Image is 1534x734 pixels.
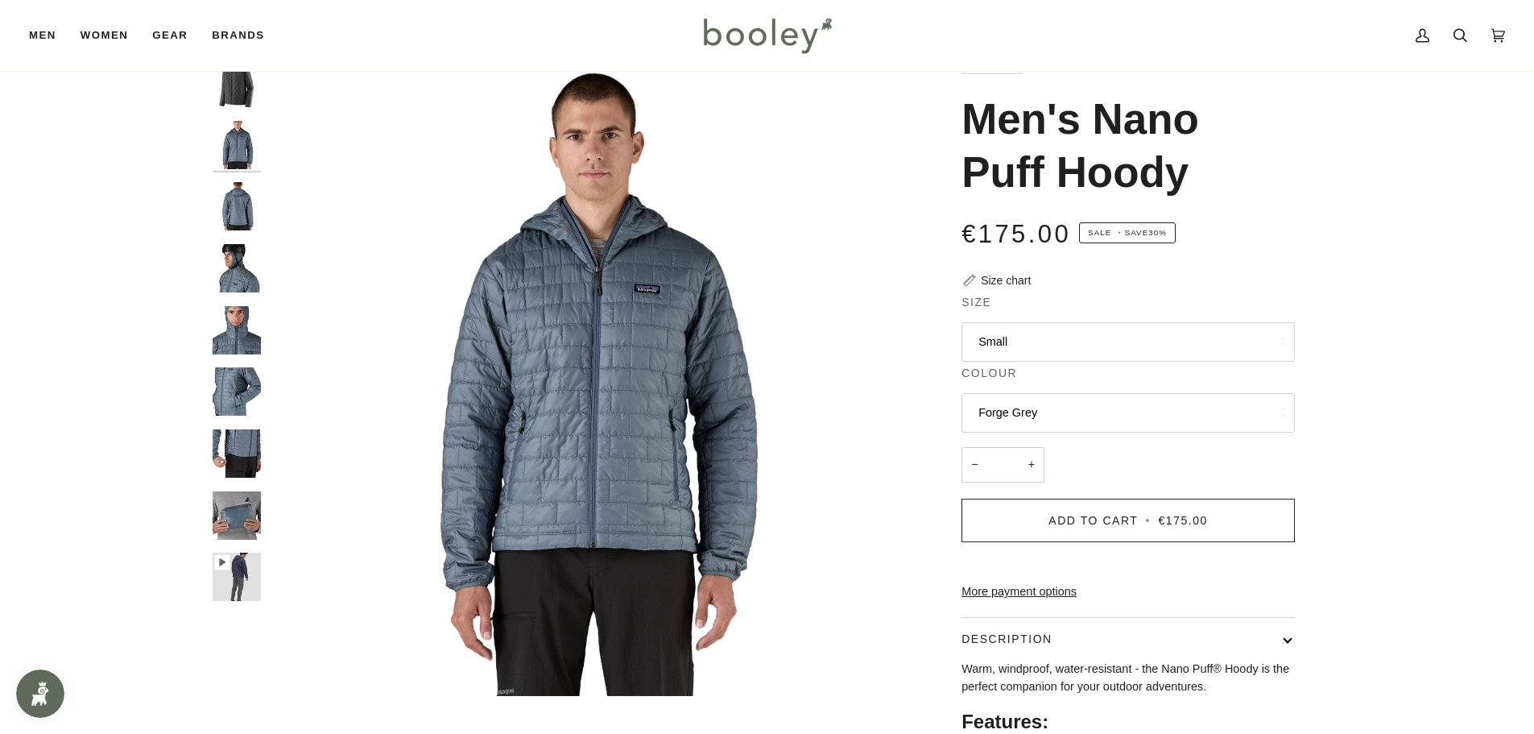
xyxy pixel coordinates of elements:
[961,322,1295,362] button: Small
[152,27,188,44] span: Gear
[961,710,1295,734] h2: Features:
[1148,228,1167,237] span: 30%
[961,661,1295,695] p: Warm, windproof, water-resistant - the Nano Puff® Hoody is the perfect companion for your outdoor...
[981,272,1031,289] div: Size chart
[1019,447,1044,483] button: +
[29,27,56,44] span: Men
[961,393,1295,433] button: Forge Grey
[213,306,261,355] img: Men's Nano Puff Hoody
[961,447,1044,483] input: Quantity
[213,182,261,230] img: Men's Nano Puff Hoody
[961,220,1071,248] span: €175.00
[961,365,1017,382] span: Colour
[961,447,987,483] button: −
[16,670,64,718] iframe: Button to open loyalty program pop-up
[1079,222,1176,243] span: Save
[1048,514,1138,527] span: Add to Cart
[961,93,1283,199] h1: Men's Nano Puff Hoody
[213,367,261,416] img: Men's Nano Puff Hoody
[81,27,128,44] span: Women
[961,499,1295,542] button: Add to Cart • €175.00
[269,59,906,696] img: Patagonia Men&#39;s Nano Puff Hoody - Booley Galway
[213,429,261,478] img: Men's Nano Puff Hoody
[961,294,991,311] span: Size
[1143,514,1154,527] span: •
[212,27,264,44] span: Brands
[1088,228,1111,237] span: Sale
[1159,514,1208,527] span: €175.00
[213,121,261,169] img: Patagonia Men's Nano Puff Hoody - Booley Galway
[213,244,261,292] img: Men's Nano Puff Hoody
[961,618,1295,661] button: Description
[961,63,1023,73] a: Patagonia
[1114,228,1125,237] em: •
[269,59,906,696] div: Patagonia Men's Nano Puff Hoody - Booley Galway
[213,491,261,540] img: Men's Nano Puff Hoody
[213,59,261,107] img: Patagonia Men's Nano Puff Hoody Forge Grey - Booley Galway
[213,553,261,601] img: Men's Nano Puff Hoody
[961,583,1295,601] a: More payment options
[697,12,837,59] img: Booley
